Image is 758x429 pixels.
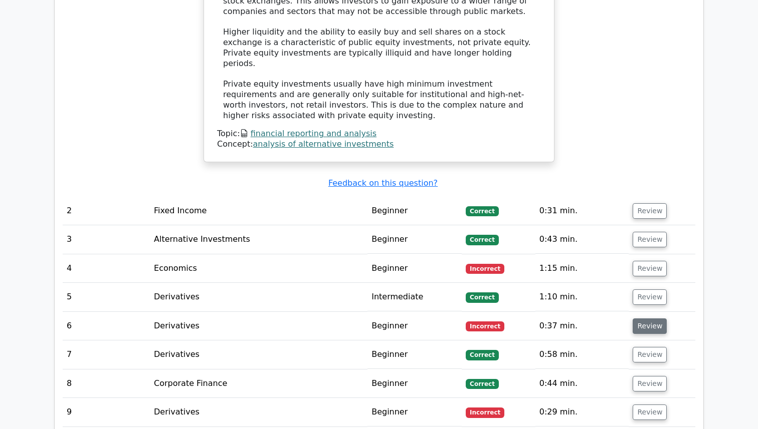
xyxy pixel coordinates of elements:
[251,129,376,138] a: financial reporting and analysis
[633,289,667,305] button: Review
[367,254,462,283] td: Beginner
[535,225,629,254] td: 0:43 min.
[633,318,667,334] button: Review
[633,376,667,391] button: Review
[633,203,667,219] button: Review
[150,225,367,254] td: Alternative Investments
[466,350,498,360] span: Correct
[535,340,629,369] td: 0:58 min.
[466,206,498,216] span: Correct
[466,292,498,302] span: Correct
[253,139,394,149] a: analysis of alternative investments
[535,398,629,426] td: 0:29 min.
[535,369,629,398] td: 0:44 min.
[63,225,150,254] td: 3
[367,225,462,254] td: Beginner
[150,369,367,398] td: Corporate Finance
[217,139,541,150] div: Concept:
[63,312,150,340] td: 6
[217,129,541,139] div: Topic:
[535,283,629,311] td: 1:10 min.
[633,347,667,362] button: Review
[466,235,498,245] span: Correct
[367,283,462,311] td: Intermediate
[328,178,438,188] a: Feedback on this question?
[466,379,498,389] span: Correct
[150,283,367,311] td: Derivatives
[150,340,367,369] td: Derivatives
[63,254,150,283] td: 4
[63,398,150,426] td: 9
[367,312,462,340] td: Beginner
[150,398,367,426] td: Derivatives
[633,404,667,420] button: Review
[63,197,150,225] td: 2
[466,321,504,331] span: Incorrect
[150,197,367,225] td: Fixed Income
[367,369,462,398] td: Beginner
[466,264,504,274] span: Incorrect
[367,197,462,225] td: Beginner
[466,407,504,417] span: Incorrect
[367,340,462,369] td: Beginner
[633,232,667,247] button: Review
[63,283,150,311] td: 5
[535,197,629,225] td: 0:31 min.
[63,369,150,398] td: 8
[63,340,150,369] td: 7
[150,254,367,283] td: Economics
[633,261,667,276] button: Review
[535,312,629,340] td: 0:37 min.
[367,398,462,426] td: Beginner
[150,312,367,340] td: Derivatives
[535,254,629,283] td: 1:15 min.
